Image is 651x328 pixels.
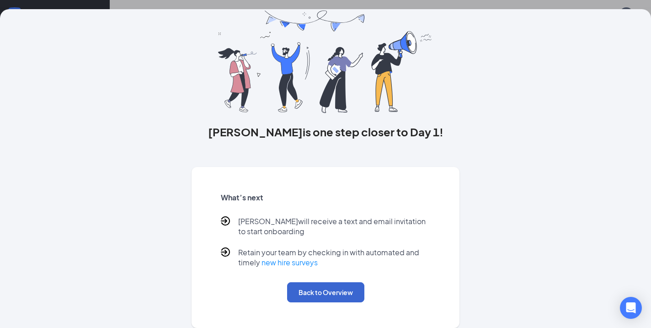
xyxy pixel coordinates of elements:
img: you are all set [218,11,432,113]
p: Retain your team by checking in with automated and timely [238,247,431,268]
div: Open Intercom Messenger [620,297,642,319]
p: [PERSON_NAME] will receive a text and email invitation to start onboarding [238,216,431,237]
a: new hire surveys [261,258,318,267]
button: Back to Overview [287,282,364,302]
h5: What’s next [221,193,431,203]
h3: [PERSON_NAME] is one step closer to Day 1! [192,124,460,140]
